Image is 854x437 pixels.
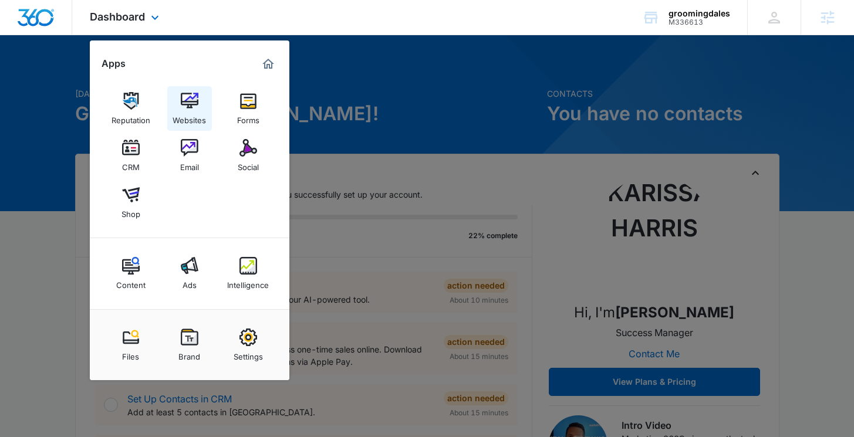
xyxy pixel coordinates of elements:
[226,251,271,296] a: Intelligence
[122,346,139,361] div: Files
[109,323,153,367] a: Files
[669,18,730,26] div: account id
[112,110,150,125] div: Reputation
[173,110,206,125] div: Websites
[180,157,199,172] div: Email
[122,157,140,172] div: CRM
[90,11,145,23] span: Dashboard
[226,323,271,367] a: Settings
[178,346,200,361] div: Brand
[167,133,212,178] a: Email
[109,251,153,296] a: Content
[167,86,212,131] a: Websites
[109,133,153,178] a: CRM
[234,346,263,361] div: Settings
[226,86,271,131] a: Forms
[238,157,259,172] div: Social
[167,251,212,296] a: Ads
[109,86,153,131] a: Reputation
[121,204,140,219] div: Shop
[227,275,269,290] div: Intelligence
[237,110,259,125] div: Forms
[167,323,212,367] a: Brand
[226,133,271,178] a: Social
[183,275,197,290] div: Ads
[116,275,146,290] div: Content
[109,180,153,225] a: Shop
[259,55,278,73] a: Marketing 360® Dashboard
[669,9,730,18] div: account name
[102,58,126,69] h2: Apps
